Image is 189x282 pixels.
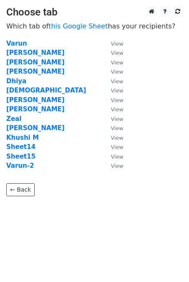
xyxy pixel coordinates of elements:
a: [PERSON_NAME] [6,68,64,75]
small: View [111,144,123,150]
a: [DEMOGRAPHIC_DATA] [6,87,86,94]
a: Varun [6,40,27,47]
a: ← Back [6,183,35,196]
a: [PERSON_NAME] [6,105,64,113]
small: View [111,163,123,169]
small: View [111,69,123,75]
a: Varun-2 [6,162,34,169]
p: Which tab of has your recipients? [6,22,183,31]
a: View [102,115,123,123]
small: View [111,59,123,66]
a: Sheet15 [6,153,36,160]
a: View [102,143,123,151]
a: View [102,40,123,47]
small: View [111,78,123,85]
small: View [111,41,123,47]
a: [PERSON_NAME] [6,124,64,132]
a: View [102,96,123,104]
small: View [111,125,123,131]
a: View [102,49,123,56]
small: View [111,97,123,103]
small: View [111,106,123,113]
a: [PERSON_NAME] [6,49,64,56]
a: Khushi M [6,134,39,141]
small: View [111,116,123,122]
a: View [102,124,123,132]
small: View [111,135,123,141]
a: View [102,134,123,141]
a: [PERSON_NAME] [6,59,64,66]
a: View [102,162,123,169]
a: View [102,153,123,160]
a: View [102,77,123,85]
a: View [102,59,123,66]
a: this Google Sheet [49,22,108,30]
a: [PERSON_NAME] [6,96,64,104]
a: View [102,68,123,75]
a: Dhiya [6,77,26,85]
a: View [102,87,123,94]
small: View [111,50,123,56]
a: View [102,105,123,113]
a: Sheet14 [6,143,36,151]
small: View [111,154,123,160]
small: View [111,87,123,94]
a: Zeal [6,115,21,123]
h3: Choose tab [6,6,183,18]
